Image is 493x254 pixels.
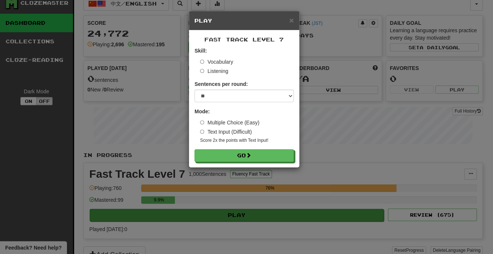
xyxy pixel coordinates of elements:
[194,80,248,88] label: Sentences per round:
[200,137,294,144] small: Score 2x the points with Text Input !
[200,58,233,66] label: Vocabulary
[200,119,259,126] label: Multiple Choice (Easy)
[289,16,294,24] span: ×
[204,36,284,43] span: Fast Track Level 7
[200,128,252,136] label: Text Input (Difficult)
[194,108,210,114] strong: Mode:
[200,67,228,75] label: Listening
[289,16,294,24] button: Close
[200,120,204,124] input: Multiple Choice (Easy)
[200,60,204,64] input: Vocabulary
[200,69,204,73] input: Listening
[194,17,294,24] h5: Play
[200,130,204,134] input: Text Input (Difficult)
[194,48,207,54] strong: Skill:
[194,149,294,162] button: Go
